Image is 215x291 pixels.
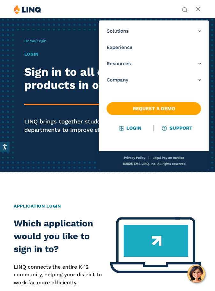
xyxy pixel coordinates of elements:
button: Open Main Menu [196,6,201,13]
h2: Sign in to all of your products in one place. [24,66,191,92]
span: ©2025 EMS LINQ, Inc. All rights reserved [123,162,186,166]
button: Open Search Bar [182,6,188,12]
a: Home [24,39,35,43]
a: Experience [107,44,201,51]
a: Solutions [107,28,201,35]
h2: Application Login [14,203,201,210]
p: LINQ connects the entire K‑12 community, helping your district to work far more efficiently. [14,263,105,287]
span: Login [37,39,46,43]
nav: Utility Navigation [182,4,188,12]
p: LINQ brings together students, parents and all your departments to improve efficiency and transpa... [24,117,191,134]
span: Company [107,77,128,83]
img: LINQ | K‑12 Software [14,4,42,14]
h1: Login [24,51,191,58]
a: Company [107,77,201,83]
a: Privacy Policy [124,156,145,160]
span: Experience [107,44,133,51]
a: Support [163,125,193,131]
a: Resources [107,60,201,67]
span: Solutions [107,28,129,35]
a: Pay an Invoice [162,156,184,160]
a: Login [119,125,142,131]
span: Resources [107,60,131,67]
span: / [24,39,46,43]
nav: Primary Navigation [99,20,209,170]
h2: Which application would you like to sign in to? [14,217,105,256]
a: Request a Demo [107,102,201,115]
a: Legal [153,156,161,160]
button: Hello, have a question? Let’s chat. [188,265,205,283]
